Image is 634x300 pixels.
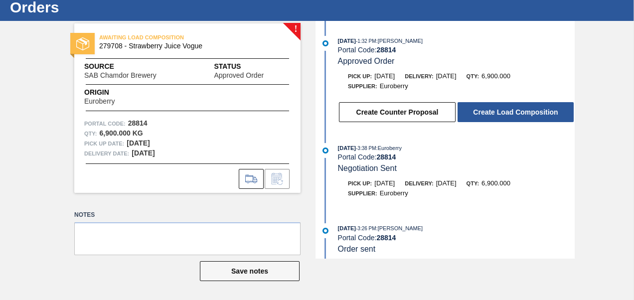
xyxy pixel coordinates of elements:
span: 6,900.000 [481,72,510,80]
span: - 3:38 PM [356,146,376,151]
img: atual [322,228,328,234]
span: Supplier: [348,190,377,196]
span: [DATE] [436,72,457,80]
span: [DATE] [338,145,356,151]
span: Delivery: [405,73,433,79]
strong: 6,900.000 KG [99,129,143,137]
strong: [DATE] [127,139,150,147]
span: Euroberry [84,98,115,105]
div: Inform order change [265,169,290,189]
span: Source [84,61,186,72]
span: Status [214,61,291,72]
div: Portal Code: [338,46,575,54]
span: : [PERSON_NAME] [376,38,423,44]
span: Portal Code: [84,119,126,129]
span: : [PERSON_NAME] [376,225,423,231]
span: [DATE] [338,225,356,231]
h1: Orders [10,1,187,13]
span: Delivery: [405,180,433,186]
span: Order sent [338,245,376,253]
span: - 1:32 PM [356,38,376,44]
span: Pick up: [348,73,372,79]
span: : Euroberry [376,145,402,151]
span: Euroberry [380,189,408,197]
span: Approved Order [338,57,395,65]
div: Portal Code: [338,234,575,242]
span: Pick up: [348,180,372,186]
label: Notes [74,208,301,222]
span: Delivery Date: [84,149,129,158]
div: Portal Code: [338,153,575,161]
strong: 28814 [376,46,396,54]
span: Origin [84,87,140,98]
span: Qty : [84,129,97,139]
span: Qty: [467,73,479,79]
button: Save notes [200,261,300,281]
span: Qty: [467,180,479,186]
span: [DATE] [374,179,395,187]
img: status [76,37,89,50]
strong: 28814 [376,234,396,242]
span: Supplier: [348,83,377,89]
strong: [DATE] [132,149,155,157]
span: [DATE] [338,38,356,44]
span: 6,900.000 [481,179,510,187]
img: atual [322,148,328,153]
div: Go to Load Composition [239,169,264,189]
strong: 28814 [376,153,396,161]
strong: 28814 [128,119,148,127]
span: 279708 - Strawberry Juice Vogue [99,42,280,50]
span: - 3:26 PM [356,226,376,231]
span: [DATE] [374,72,395,80]
span: Pick up Date: [84,139,124,149]
button: Create Counter Proposal [339,102,456,122]
span: Negotiation Sent [338,164,397,172]
span: SAB Chamdor Brewery [84,72,157,79]
span: Approved Order [214,72,264,79]
img: atual [322,40,328,46]
span: AWAITING LOAD COMPOSITION [99,32,239,42]
span: Euroberry [380,82,408,90]
span: [DATE] [436,179,457,187]
button: Create Load Composition [458,102,574,122]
